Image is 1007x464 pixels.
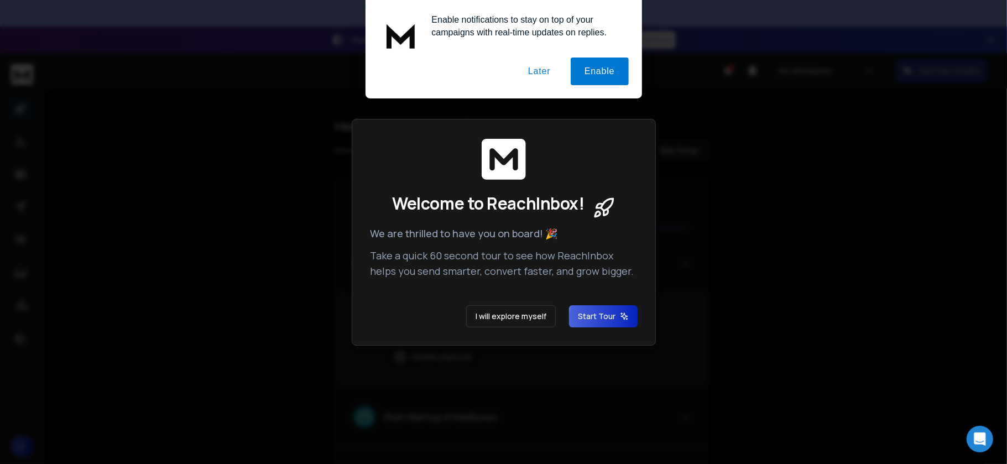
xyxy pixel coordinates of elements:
[392,194,584,213] span: Welcome to ReachInbox!
[423,13,629,39] div: Enable notifications to stay on top of your campaigns with real-time updates on replies.
[379,13,423,58] img: notification icon
[569,305,638,327] button: Start Tour
[578,311,629,322] span: Start Tour
[967,426,993,452] div: Open Intercom Messenger
[370,248,638,279] p: Take a quick 60 second tour to see how ReachInbox helps you send smarter, convert faster, and gro...
[514,58,564,85] button: Later
[571,58,629,85] button: Enable
[466,305,556,327] button: I will explore myself
[370,226,638,241] p: We are thrilled to have you on board! 🎉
